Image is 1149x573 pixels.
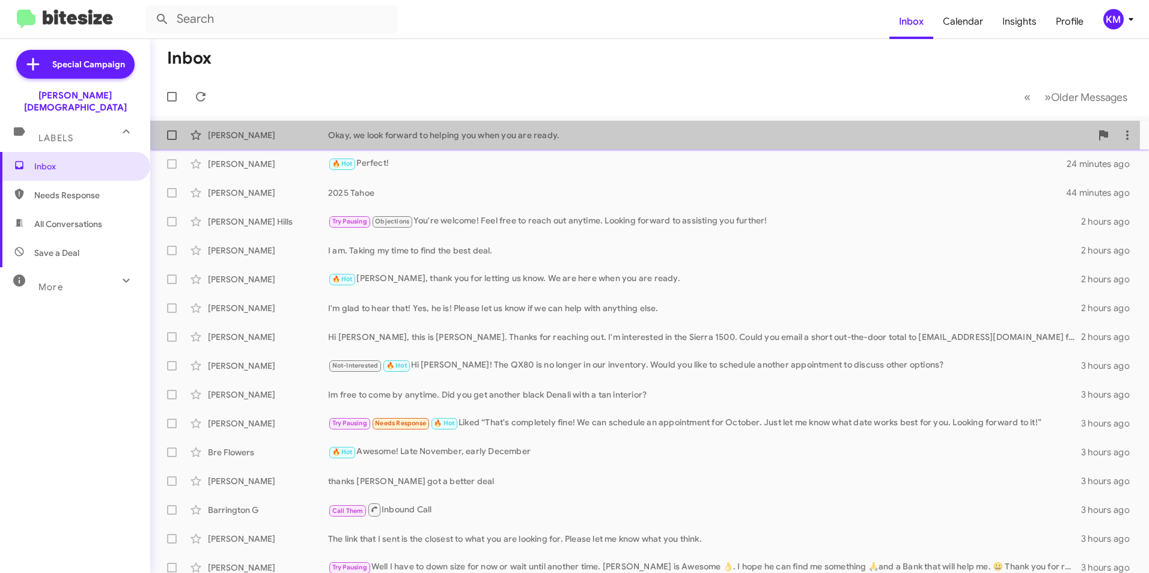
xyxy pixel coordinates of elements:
div: 44 minutes ago [1067,187,1139,199]
div: 3 hours ago [1081,417,1139,429]
span: Special Campaign [52,58,125,70]
a: Special Campaign [16,50,135,79]
span: 🔥 Hot [332,160,353,168]
div: [PERSON_NAME] [208,475,328,487]
div: 2 hours ago [1081,331,1139,343]
button: Previous [1017,85,1038,109]
div: 3 hours ago [1081,389,1139,401]
div: [PERSON_NAME] [208,533,328,545]
div: [PERSON_NAME] [208,417,328,429]
span: All Conversations [34,218,102,230]
div: 24 minutes ago [1067,158,1139,170]
a: Inbox [889,4,933,39]
span: Objections [375,217,409,225]
span: Inbox [34,160,136,172]
div: KM [1103,9,1124,29]
nav: Page navigation example [1017,85,1135,109]
div: [PERSON_NAME], thank you for letting us know. We are here when you are ready. [328,272,1081,286]
div: [PERSON_NAME] [208,389,328,401]
button: Next [1037,85,1135,109]
div: [PERSON_NAME] [208,331,328,343]
div: [PERSON_NAME] [208,244,328,256]
div: Bre Flowers [208,446,328,458]
div: You're welcome! Feel free to reach out anytime. Looking forward to assisting you further! [328,214,1081,228]
div: [PERSON_NAME] [208,360,328,372]
span: Call Them [332,507,364,515]
a: Insights [993,4,1046,39]
div: 3 hours ago [1081,446,1139,458]
span: More [38,282,63,293]
div: Perfect! [328,157,1067,171]
span: Labels [38,133,73,144]
div: [PERSON_NAME] [208,158,328,170]
a: Calendar [933,4,993,39]
span: Needs Response [375,419,426,427]
span: Try Pausing [332,563,367,571]
span: » [1044,89,1051,105]
div: Im free to come by anytime. Did you get another black Denali with a tan interior? [328,389,1081,401]
div: Awesome! Late November, early December [328,445,1081,459]
div: I'm glad to hear that! Yes, he is! Please let us know if we can help with anything else. [328,302,1081,314]
div: [PERSON_NAME] [208,129,328,141]
div: thanks [PERSON_NAME] got a better deal [328,475,1081,487]
div: 2 hours ago [1081,273,1139,285]
div: [PERSON_NAME] [208,302,328,314]
div: 3 hours ago [1081,504,1139,516]
span: Needs Response [34,189,136,201]
div: [PERSON_NAME] [208,187,328,199]
div: 3 hours ago [1081,360,1139,372]
div: Barrington G [208,504,328,516]
input: Search [145,5,398,34]
div: [PERSON_NAME] [208,273,328,285]
div: 2025 Tahoe [328,187,1067,199]
div: Liked “That's completely fine! We can schedule an appointment for October. Just let me know what ... [328,416,1081,430]
div: Okay, we look forward to helping you when you are ready. [328,129,1091,141]
span: Try Pausing [332,419,367,427]
span: 🔥 Hot [332,275,353,283]
div: Inbound Call [328,502,1081,517]
div: 2 hours ago [1081,302,1139,314]
span: Not-Interested [332,362,379,369]
button: KM [1093,9,1136,29]
div: I am. Taking my time to find the best deal. [328,244,1081,256]
div: Hi [PERSON_NAME]! The QX80 is no longer in our inventory. Would you like to schedule another appo... [328,359,1081,372]
div: 3 hours ago [1081,533,1139,545]
span: 🔥 Hot [332,448,353,456]
div: The link that I sent is the closest to what you are looking for. Please let me know what you think. [328,533,1081,545]
span: 🔥 Hot [434,419,454,427]
div: 2 hours ago [1081,216,1139,228]
div: Hi [PERSON_NAME], this is [PERSON_NAME]. Thanks for reaching out. I'm interested in the Sierra 15... [328,331,1081,343]
span: « [1024,89,1031,105]
h1: Inbox [167,49,212,68]
a: Profile [1046,4,1093,39]
div: [PERSON_NAME] Hills [208,216,328,228]
div: 3 hours ago [1081,475,1139,487]
span: 🔥 Hot [386,362,407,369]
span: Older Messages [1051,91,1127,104]
span: Try Pausing [332,217,367,225]
span: Save a Deal [34,247,79,259]
div: 2 hours ago [1081,244,1139,256]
